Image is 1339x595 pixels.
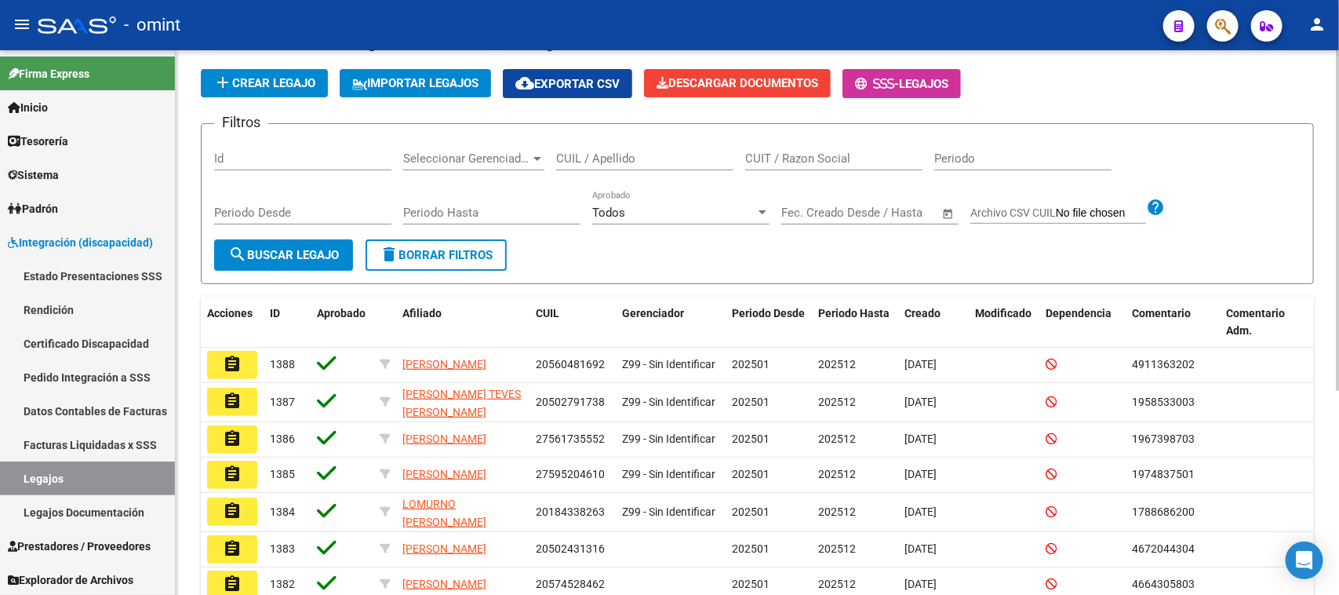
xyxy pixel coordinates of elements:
datatable-header-cell: Gerenciador [616,297,726,349]
button: Crear Legajo [201,69,328,97]
span: Z99 - Sin Identificar [622,468,715,480]
datatable-header-cell: Periodo Desde [726,297,812,349]
span: 1386 [270,433,295,445]
span: Periodo Hasta [818,307,890,319]
span: 202512 [818,578,856,590]
datatable-header-cell: Acciones [201,297,264,349]
span: Archivo CSV CUIL [970,206,1056,219]
datatable-header-cell: Creado [898,297,969,349]
mat-icon: assignment [223,539,242,558]
span: [PERSON_NAME] [402,468,486,480]
datatable-header-cell: ID [264,297,311,349]
span: Explorador de Archivos [8,571,133,589]
span: Padrón [8,200,58,217]
span: 202501 [732,358,770,371]
span: 27595204610 [536,468,605,480]
h3: Filtros [214,111,268,133]
span: 1382 [270,578,295,590]
button: Exportar CSV [503,69,632,98]
span: Z99 - Sin Identificar [622,433,715,445]
span: [PERSON_NAME] [402,542,486,555]
span: CUIL [536,307,559,319]
span: Acciones [207,307,253,319]
mat-icon: add [213,73,232,92]
span: [DATE] [904,506,937,518]
span: 202512 [818,542,856,555]
button: Borrar Filtros [366,239,507,271]
span: 1788686200 [1132,506,1195,518]
span: 27561735552 [536,433,605,445]
button: Descargar Documentos [644,69,831,97]
mat-icon: person [1308,15,1326,34]
span: 202512 [818,468,856,480]
button: Buscar Legajo [214,239,353,271]
span: Borrar Filtros [380,248,493,262]
span: 1384 [270,506,295,518]
span: 202501 [732,506,770,518]
span: [DATE] [904,542,937,555]
span: 202501 [732,542,770,555]
mat-icon: cloud_download [515,74,534,93]
datatable-header-cell: Aprobado [311,297,373,349]
span: 1385 [270,468,295,480]
span: Z99 - Sin Identificar [622,396,715,408]
span: Tesorería [8,133,68,150]
span: 202512 [818,506,856,518]
span: 202501 [732,396,770,408]
span: ID [270,307,280,319]
span: Gerenciador [622,307,684,319]
span: 1387 [270,396,295,408]
span: Dependencia [1046,307,1112,319]
span: 202512 [818,358,856,371]
span: 1958533003 [1132,396,1195,408]
span: 4664305803 [1132,578,1195,590]
mat-icon: help [1146,198,1165,217]
button: IMPORTAR LEGAJOS [340,69,491,97]
span: 202501 [732,468,770,480]
mat-icon: search [228,245,247,264]
span: Comentario [1132,307,1191,319]
mat-icon: delete [380,245,398,264]
span: 4672044304 [1132,542,1195,555]
span: Creado [904,307,941,319]
span: Buscar Legajo [228,248,339,262]
span: Z99 - Sin Identificar [622,506,715,518]
span: 20574528462 [536,578,605,590]
mat-icon: assignment [223,502,242,520]
button: -Legajos [842,69,961,98]
span: 20560481692 [536,358,605,371]
span: 202512 [818,396,856,408]
mat-icon: menu [13,15,31,34]
input: Archivo CSV CUIL [1056,206,1146,221]
span: 202501 [732,433,770,445]
input: Fecha inicio [781,206,845,220]
datatable-header-cell: Comentario Adm. [1220,297,1314,349]
span: 1967398703 [1132,433,1195,445]
span: IMPORTAR LEGAJOS [352,76,478,90]
span: Comentario Adm. [1226,307,1285,338]
span: Prestadores / Proveedores [8,538,151,555]
span: 20184338263 [536,506,605,518]
mat-icon: assignment [223,392,242,411]
datatable-header-cell: Dependencia [1039,297,1126,349]
span: Todos [592,206,625,220]
span: [DATE] [904,468,937,480]
span: Integración (discapacidad) [8,234,153,251]
mat-icon: assignment [223,355,242,374]
span: - omint [124,8,180,42]
span: Modificado [975,307,1032,319]
span: 20502431316 [536,542,605,555]
span: [PERSON_NAME] TEVES [PERSON_NAME] [402,388,521,418]
span: - [855,77,899,91]
span: Descargar Documentos [657,76,818,90]
span: Seleccionar Gerenciador [403,151,530,166]
span: 1388 [270,358,295,371]
span: Sistema [8,166,59,184]
span: 20502791738 [536,396,605,408]
span: Crear Legajo [213,76,315,90]
span: [DATE] [904,578,937,590]
span: [PERSON_NAME] [402,358,486,371]
mat-icon: assignment [223,575,242,593]
span: [PERSON_NAME] [402,433,486,445]
span: [DATE] [904,396,937,408]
